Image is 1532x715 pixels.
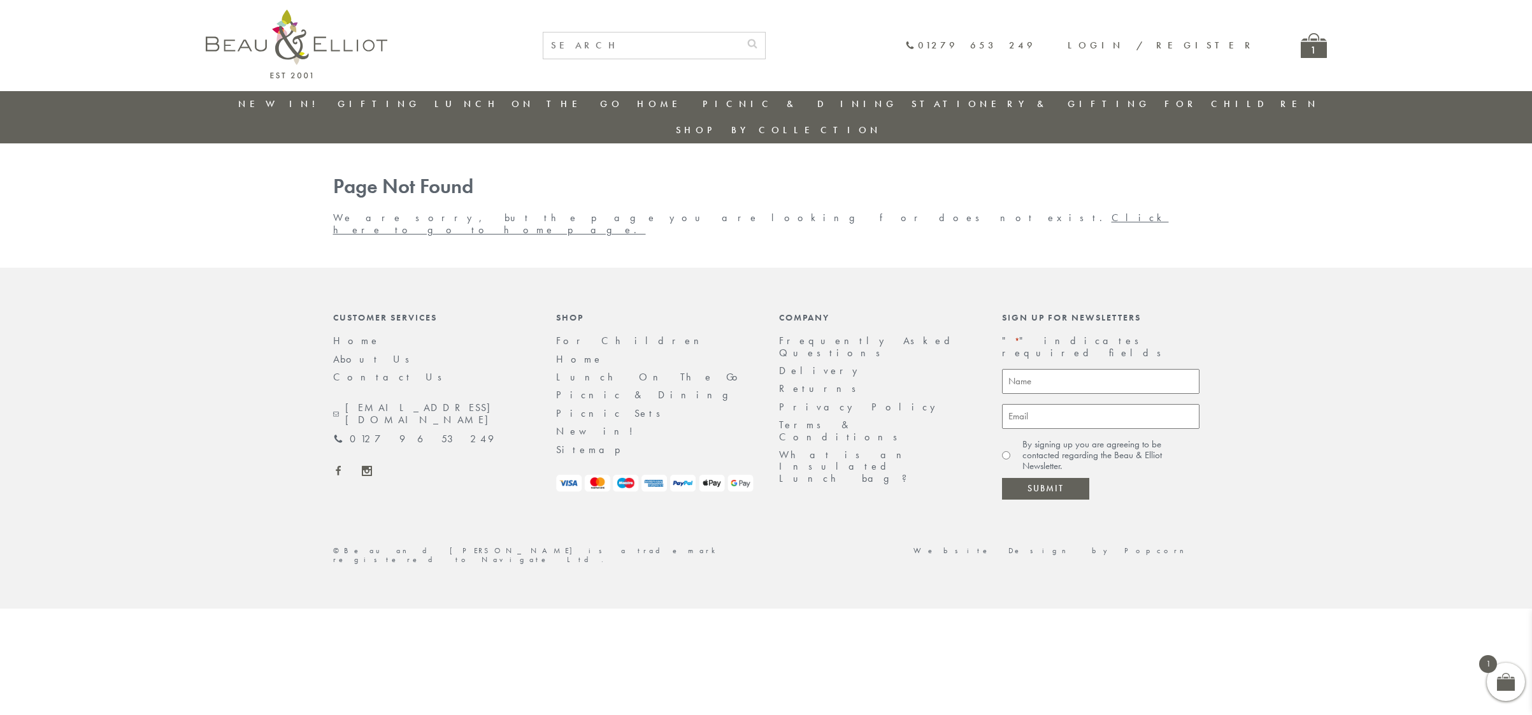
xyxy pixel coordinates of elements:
[543,32,740,59] input: SEARCH
[338,97,420,110] a: Gifting
[905,40,1036,51] a: 01279 653 249
[1301,33,1327,58] a: 1
[1002,335,1199,359] p: " " indicates required fields
[779,448,917,485] a: What is an Insulated Lunch bag?
[333,211,1169,236] a: Click here to go to home page.
[703,97,898,110] a: Picnic & Dining
[779,364,864,377] a: Delivery
[1002,478,1089,500] input: Submit
[556,388,741,401] a: Picnic & Dining
[779,382,864,395] a: Returns
[1022,439,1199,472] label: By signing up you are agreeing to be contacted regarding the Beau & Elliot Newsletter.
[1002,404,1199,429] input: Email
[913,545,1199,556] a: Website Design by Popcorn
[779,334,958,359] a: Frequently Asked Questions
[238,97,324,110] a: New in!
[779,418,906,443] a: Terms & Conditions
[556,475,754,492] img: payment-logos.png
[320,175,1212,236] div: We are sorry, but the page you are looking for does not exist.
[779,400,942,414] a: Privacy Policy
[556,312,754,322] div: Shop
[1002,369,1199,394] input: Name
[556,424,642,438] a: New in!
[556,370,745,384] a: Lunch On The Go
[1002,312,1199,322] div: Sign up for newsletters
[333,312,531,322] div: Customer Services
[333,175,1199,199] h1: Page Not Found
[206,10,387,78] img: logo
[333,433,494,445] a: 01279 653 249
[779,312,977,322] div: Company
[333,334,380,347] a: Home
[556,352,603,366] a: Home
[676,124,882,136] a: Shop by collection
[637,97,688,110] a: Home
[333,352,418,366] a: About Us
[333,402,531,426] a: [EMAIL_ADDRESS][DOMAIN_NAME]
[434,97,623,110] a: Lunch On The Go
[556,407,669,420] a: Picnic Sets
[556,334,709,347] a: For Children
[912,97,1150,110] a: Stationery & Gifting
[333,370,450,384] a: Contact Us
[1068,39,1256,52] a: Login / Register
[1164,97,1319,110] a: For Children
[320,547,766,565] div: ©Beau and [PERSON_NAME] is a trademark registered to Navigate Ltd.
[556,443,638,456] a: Sitemap
[1479,655,1497,673] span: 1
